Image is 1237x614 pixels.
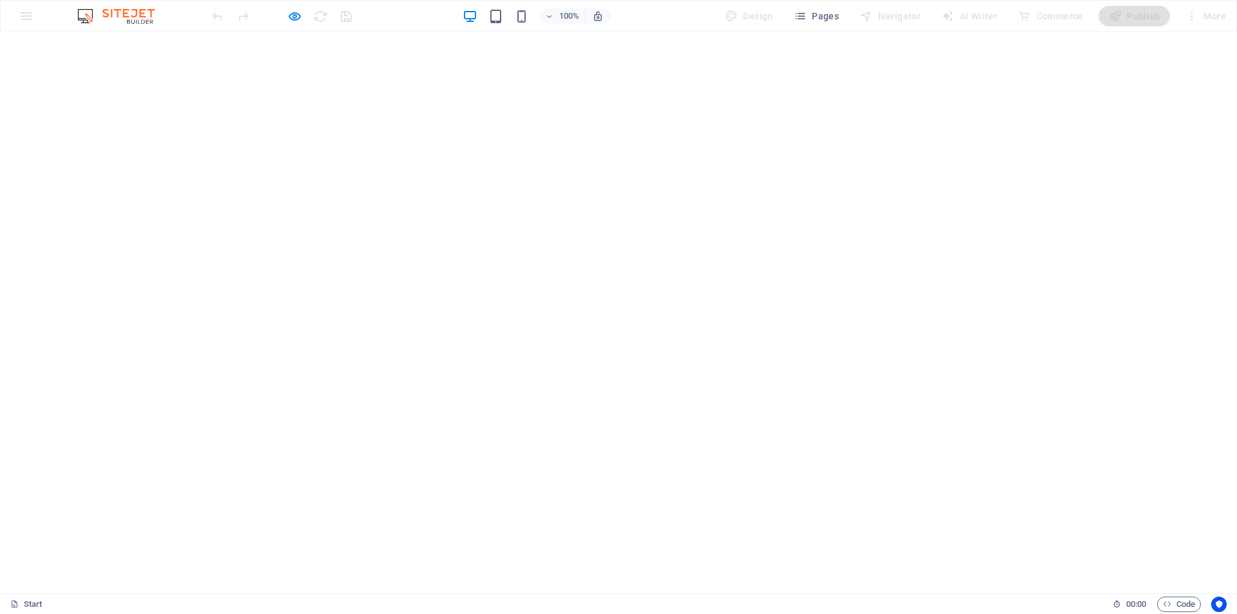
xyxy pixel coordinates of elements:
span: Pages [794,10,839,23]
button: Usercentrics [1211,597,1227,612]
img: Editor Logo [74,8,171,24]
a: Click to cancel selection. Double-click to open Pages [10,597,43,612]
i: On resize automatically adjust zoom level to fit chosen device. [592,10,604,22]
button: 100% [539,8,585,24]
div: Design (Ctrl+Alt+Y) [720,6,778,26]
h6: 100% [559,8,579,24]
h6: Session time [1113,597,1147,612]
span: 00 00 [1126,597,1146,612]
span: : [1135,599,1137,609]
button: Pages [789,6,844,26]
button: Code [1157,597,1201,612]
span: Code [1163,597,1195,612]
